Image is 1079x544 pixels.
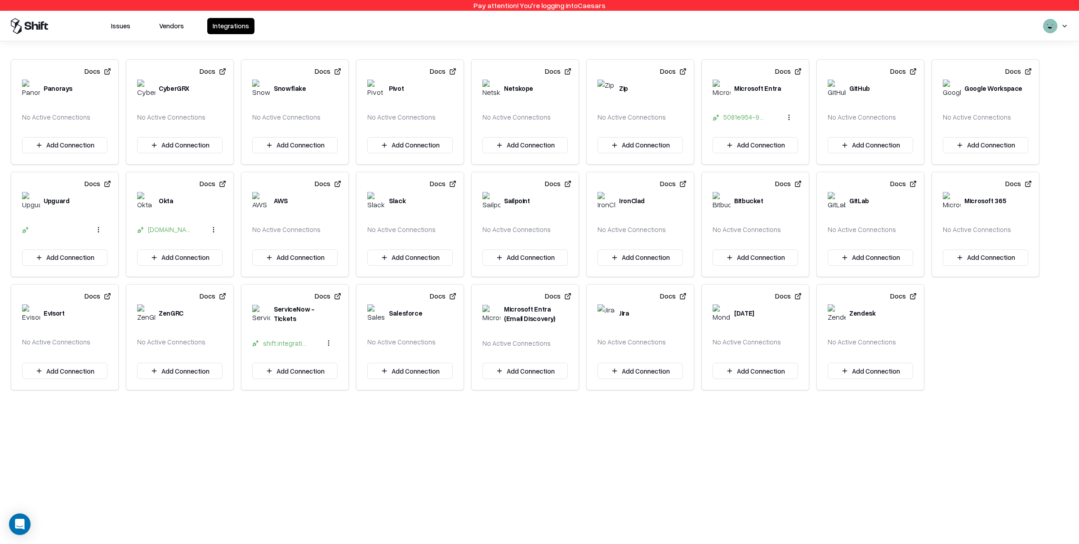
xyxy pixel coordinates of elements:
img: Jira [597,304,615,322]
button: Docs [1005,176,1032,192]
button: Add Connection [943,137,1028,153]
button: Docs [545,176,571,192]
button: Docs [430,63,456,80]
button: Add Connection [137,137,223,153]
div: IronClad [619,196,645,205]
div: No Active Connections [597,112,666,122]
button: Docs [200,63,226,80]
div: Zip [619,84,628,93]
button: Vendors [154,18,189,34]
button: Add Connection [252,250,338,266]
div: Salesforce [389,308,422,318]
button: Add Connection [367,363,453,379]
div: No Active Connections [828,337,896,347]
button: Docs [775,288,802,304]
div: ZenGRC [159,308,183,318]
div: No Active Connections [367,337,436,347]
img: Okta [137,192,155,210]
div: Sailpoint [504,196,530,205]
button: Docs [85,288,111,304]
div: Jira [619,308,629,318]
div: No Active Connections [482,112,551,122]
button: Docs [545,288,571,304]
button: Docs [545,63,571,80]
div: CyberGRX [159,84,189,93]
div: No Active Connections [367,225,436,234]
div: No Active Connections [828,225,896,234]
div: Pivot [389,84,404,93]
button: Add Connection [597,363,683,379]
img: Salesforce [367,304,385,322]
img: Slack [367,192,385,210]
button: Docs [315,288,341,304]
div: Okta [159,196,174,205]
div: Google Workspace [964,84,1022,93]
button: Docs [890,176,917,192]
div: No Active Connections [828,112,896,122]
button: Add Connection [252,137,338,153]
button: Docs [430,176,456,192]
button: Docs [775,63,802,80]
button: Add Connection [137,250,223,266]
div: shift.integration [263,339,306,348]
button: Docs [660,176,687,192]
div: No Active Connections [252,225,321,234]
button: Add Connection [482,250,568,266]
button: Docs [85,63,111,80]
button: Add Connection [482,363,568,379]
img: Netskope [482,80,500,98]
div: Netskope [504,84,533,93]
img: Bitbucket [713,192,731,210]
button: Add Connection [943,250,1028,266]
button: Add Connection [252,363,338,379]
div: No Active Connections [713,225,781,234]
button: Add Connection [22,137,107,153]
button: Docs [200,288,226,304]
button: Docs [85,176,111,192]
img: Microsoft Entra (Email Discovery) [482,305,500,323]
button: Add Connection [137,363,223,379]
div: No Active Connections [482,225,551,234]
img: Monday [713,304,731,322]
button: Docs [775,176,802,192]
div: Evisort [44,308,64,318]
img: Zendesk [828,304,846,322]
div: Zendesk [849,308,875,318]
button: Add Connection [597,250,683,266]
button: Add Connection [597,137,683,153]
button: Docs [890,288,917,304]
img: Panorays [22,80,40,98]
img: IronClad [597,192,615,210]
div: 5081e954-92b3-4459-8637-c1f00f627b63 [723,112,767,122]
div: No Active Connections [943,112,1011,122]
div: Open Intercom Messenger [9,513,31,535]
button: Add Connection [22,250,107,266]
div: ServiceNow - Tickets [274,304,338,323]
div: Bitbucket [734,196,763,205]
button: Docs [660,288,687,304]
div: Panorays [44,84,72,93]
div: No Active Connections [367,112,436,122]
img: Snowflake [252,80,270,98]
div: Microsoft Entra (Email Discovery) [504,304,568,323]
button: Docs [200,176,226,192]
img: Upguard [22,192,40,210]
div: No Active Connections [597,337,666,347]
div: No Active Connections [482,339,551,348]
div: No Active Connections [22,112,90,122]
img: Pivot [367,80,385,98]
div: No Active Connections [252,112,321,122]
button: Issues [106,18,136,34]
div: Slack [389,196,406,205]
button: Docs [315,63,341,80]
button: Add Connection [713,137,798,153]
div: GitHub [849,84,870,93]
img: Evisort [22,304,40,322]
div: No Active Connections [597,225,666,234]
img: Sailpoint [482,192,500,210]
button: Docs [315,176,341,192]
button: Add Connection [828,137,913,153]
img: CyberGRX [137,80,155,98]
div: Upguard [44,196,69,205]
img: Zip [597,80,615,98]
